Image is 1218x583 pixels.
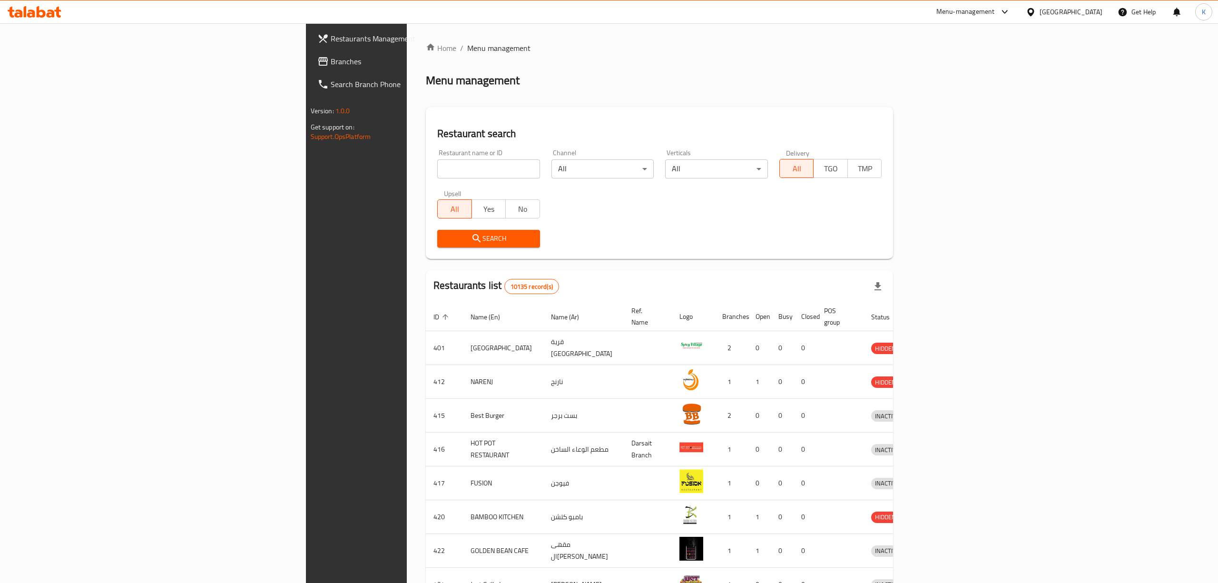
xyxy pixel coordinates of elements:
[510,202,536,216] span: No
[679,503,703,527] img: BAMBOO KITCHEN
[871,545,904,556] span: INACTIVE
[433,278,559,294] h2: Restaurants list
[794,331,816,365] td: 0
[1040,7,1102,17] div: [GEOGRAPHIC_DATA]
[824,305,852,328] span: POS group
[794,466,816,500] td: 0
[679,402,703,425] img: Best Burger
[311,105,334,117] span: Version:
[794,399,816,433] td: 0
[871,343,900,354] div: HIDDEN
[471,199,506,218] button: Yes
[624,433,672,466] td: Darsait Branch
[871,376,900,388] div: HIDDEN
[748,466,771,500] td: 0
[672,302,715,331] th: Logo
[311,121,354,133] span: Get support on:
[715,331,748,365] td: 2
[679,334,703,358] img: Spicy Village
[543,433,624,466] td: مطعم الوعاء الساخن
[715,466,748,500] td: 1
[551,159,654,178] div: All
[871,512,900,523] div: HIDDEN
[679,537,703,561] img: GOLDEN BEAN CAFE
[847,159,882,178] button: TMP
[437,199,472,218] button: All
[331,33,502,44] span: Restaurants Management
[543,399,624,433] td: بست برجر
[748,365,771,399] td: 1
[871,478,904,489] span: INACTIVE
[871,411,904,422] span: INACTIVE
[715,365,748,399] td: 1
[813,159,848,178] button: TGO
[715,302,748,331] th: Branches
[748,302,771,331] th: Open
[936,6,995,18] div: Menu-management
[871,545,904,557] div: INACTIVE
[505,199,540,218] button: No
[748,500,771,534] td: 1
[771,500,794,534] td: 0
[331,56,502,67] span: Branches
[871,343,900,354] span: HIDDEN
[771,399,794,433] td: 0
[748,399,771,433] td: 0
[543,534,624,568] td: مقهى ال[PERSON_NAME]
[471,311,512,323] span: Name (En)
[779,159,814,178] button: All
[866,275,889,298] div: Export file
[426,42,893,54] nav: breadcrumb
[871,445,904,455] span: INACTIVE
[504,279,559,294] div: Total records count
[852,162,878,176] span: TMP
[543,500,624,534] td: بامبو كتشن
[1202,7,1206,17] span: K
[444,190,462,197] label: Upsell
[679,368,703,392] img: NARENJ
[437,159,540,178] input: Search for restaurant name or ID..
[442,202,468,216] span: All
[794,534,816,568] td: 0
[794,302,816,331] th: Closed
[771,365,794,399] td: 0
[437,230,540,247] button: Search
[715,433,748,466] td: 1
[771,302,794,331] th: Busy
[771,534,794,568] td: 0
[715,399,748,433] td: 2
[310,73,510,96] a: Search Branch Phone
[794,500,816,534] td: 0
[505,282,559,291] span: 10135 record(s)
[871,311,902,323] span: Status
[445,233,532,245] span: Search
[715,534,748,568] td: 1
[631,305,660,328] span: Ref. Name
[335,105,350,117] span: 1.0.0
[665,159,768,178] div: All
[543,466,624,500] td: فيوجن
[871,512,900,523] span: HIDDEN
[771,433,794,466] td: 0
[794,365,816,399] td: 0
[679,435,703,459] img: HOT POT RESTAURANT
[433,311,452,323] span: ID
[771,466,794,500] td: 0
[310,50,510,73] a: Branches
[786,149,810,156] label: Delivery
[679,469,703,493] img: FUSION
[543,331,624,365] td: قرية [GEOGRAPHIC_DATA]
[748,534,771,568] td: 1
[331,79,502,90] span: Search Branch Phone
[748,433,771,466] td: 0
[715,500,748,534] td: 1
[476,202,502,216] span: Yes
[771,331,794,365] td: 0
[871,377,900,388] span: HIDDEN
[748,331,771,365] td: 0
[784,162,810,176] span: All
[311,130,371,143] a: Support.OpsPlatform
